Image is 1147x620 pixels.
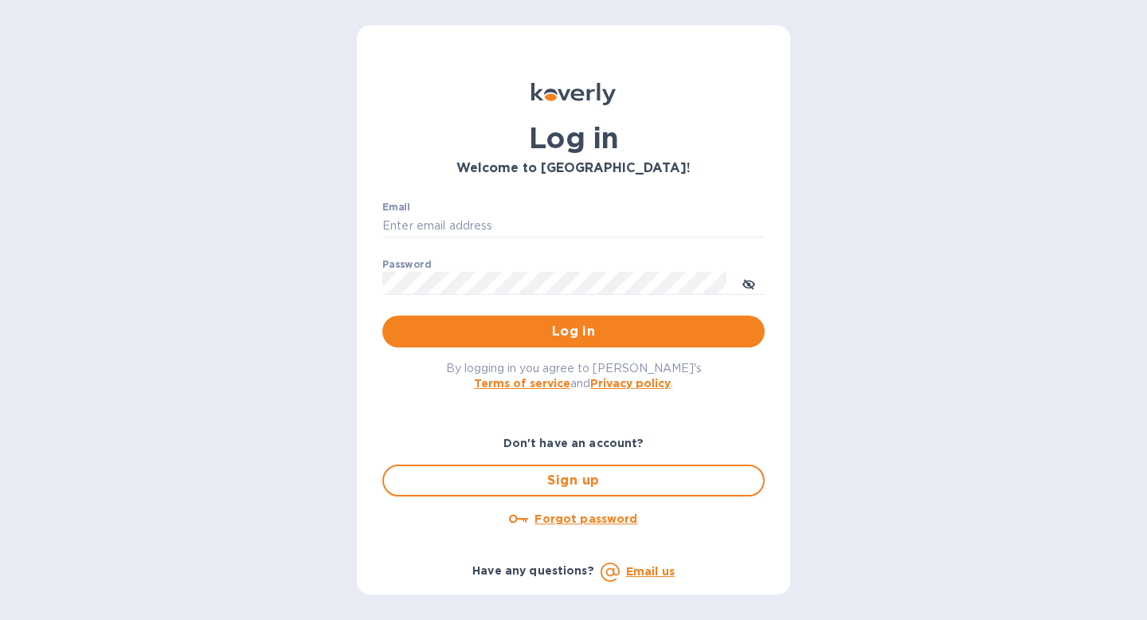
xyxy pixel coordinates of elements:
[397,471,750,490] span: Sign up
[382,121,765,155] h1: Log in
[733,267,765,299] button: toggle password visibility
[534,512,637,525] u: Forgot password
[472,564,594,577] b: Have any questions?
[626,565,675,578] a: Email us
[382,214,765,238] input: Enter email address
[446,362,702,390] span: By logging in you agree to [PERSON_NAME]'s and .
[382,260,431,269] label: Password
[382,161,765,176] h3: Welcome to [GEOGRAPHIC_DATA]!
[503,437,644,449] b: Don't have an account?
[590,377,671,390] a: Privacy policy
[395,322,752,341] span: Log in
[531,83,616,105] img: Koverly
[382,202,410,212] label: Email
[474,377,570,390] a: Terms of service
[382,316,765,347] button: Log in
[382,465,765,496] button: Sign up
